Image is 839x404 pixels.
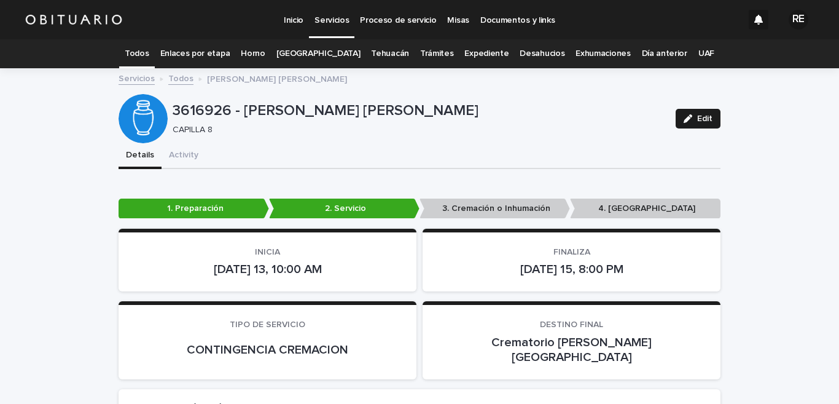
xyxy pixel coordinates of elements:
p: Crematorio [PERSON_NAME][GEOGRAPHIC_DATA] [437,335,706,365]
a: Tehuacán [371,39,409,68]
p: 3. Cremación o Inhumación [419,199,570,219]
p: CONTINGENCIA CREMACION [133,343,402,357]
span: TIPO DE SERVICIO [230,320,305,329]
button: Edit [676,109,720,129]
a: Todos [125,39,149,68]
p: [PERSON_NAME] [PERSON_NAME] [207,71,347,85]
img: HUM7g2VNRLqGMmR9WVqf [25,7,123,32]
a: Enlaces por etapa [160,39,230,68]
p: 2. Servicio [269,199,419,219]
p: [DATE] 15, 8:00 PM [437,262,706,277]
a: Expediente [464,39,509,68]
a: Trámites [420,39,454,68]
p: [DATE] 13, 10:00 AM [133,262,402,277]
span: FINALIZA [553,248,590,256]
a: Todos [168,71,193,85]
span: Edit [697,114,712,123]
p: 1. Preparación [119,199,269,219]
a: Desahucios [520,39,564,68]
div: RE [789,10,808,30]
a: Servicios [119,71,155,85]
p: 4. [GEOGRAPHIC_DATA] [570,199,720,219]
a: Día anterior [642,39,687,68]
a: UAF [698,39,714,68]
span: INICIA [255,248,280,256]
a: Horno [241,39,265,68]
font: Activity [169,151,198,159]
p: 3616926 - [PERSON_NAME] [PERSON_NAME] [173,102,666,120]
p: CAPILLA 8 [173,125,661,135]
button: Details [119,143,162,169]
a: [GEOGRAPHIC_DATA] [276,39,361,68]
a: Exhumaciones [576,39,630,68]
span: DESTINO FINAL [540,320,603,329]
